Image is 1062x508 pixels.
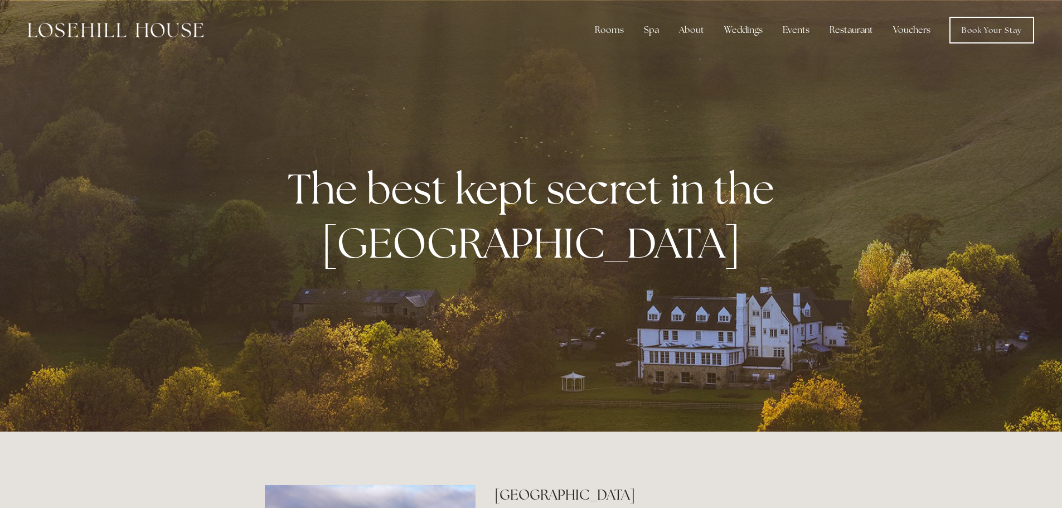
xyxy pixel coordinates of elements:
[715,19,772,41] div: Weddings
[670,19,713,41] div: About
[494,485,797,505] h2: [GEOGRAPHIC_DATA]
[949,17,1034,43] a: Book Your Stay
[774,19,818,41] div: Events
[884,19,939,41] a: Vouchers
[288,161,783,270] strong: The best kept secret in the [GEOGRAPHIC_DATA]
[28,23,203,37] img: Losehill House
[635,19,668,41] div: Spa
[586,19,633,41] div: Rooms
[821,19,882,41] div: Restaurant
